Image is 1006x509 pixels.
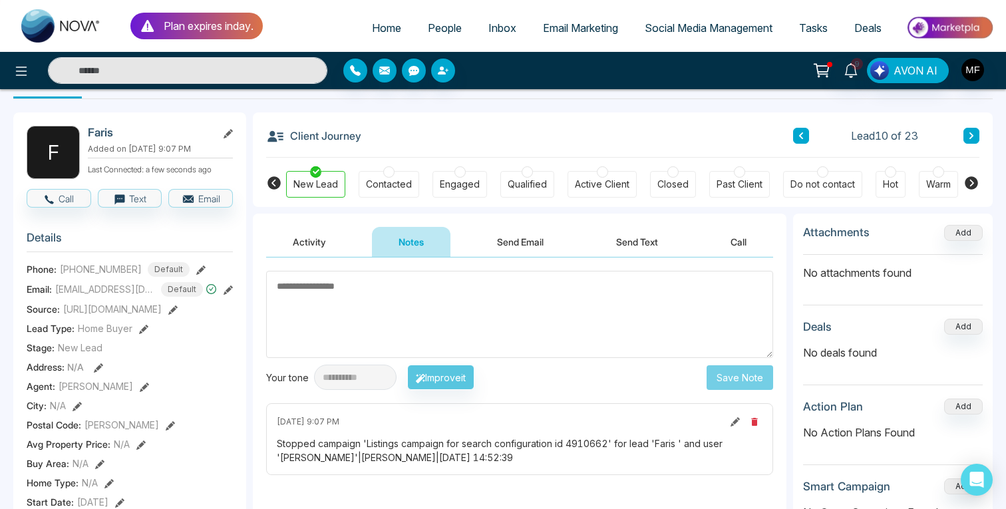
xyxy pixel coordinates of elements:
button: AVON AI [867,58,949,83]
div: Open Intercom Messenger [961,464,993,496]
span: Avg Property Price : [27,437,110,451]
span: N/A [67,361,84,373]
span: Buy Area : [27,456,69,470]
span: N/A [82,476,98,490]
span: Home Buyer [78,321,132,335]
h3: Details [27,231,233,252]
span: [PERSON_NAME] [84,418,159,432]
h3: Action Plan [803,400,863,413]
span: [PERSON_NAME] [59,379,133,393]
p: Plan expires in day . [164,18,253,34]
button: Add [944,225,983,241]
span: Postal Code : [27,418,81,432]
span: Phone: [27,262,57,276]
span: Default [148,262,190,277]
span: Source: [27,302,60,316]
div: Active Client [575,178,629,191]
button: Notes [372,227,450,257]
a: Tasks [786,15,841,41]
button: Text [98,189,162,208]
div: Stopped campaign 'Listings campaign for search configuration id 4910662' for lead 'Faris ' and us... [277,436,762,464]
span: Email Marketing [543,21,618,35]
button: Send Email [470,227,570,257]
h3: Deals [803,320,832,333]
div: Closed [657,178,689,191]
p: Added on [DATE] 9:07 PM [88,143,233,155]
span: N/A [50,399,66,413]
span: City : [27,399,47,413]
span: Stage: [27,341,55,355]
span: Home [372,21,401,35]
button: Add [944,478,983,494]
span: [DATE] [77,495,108,509]
span: Address: [27,360,84,374]
h2: Faris [88,126,212,139]
span: [PHONE_NUMBER] [60,262,142,276]
span: N/A [114,437,130,451]
div: Contacted [366,178,412,191]
div: Hot [883,178,898,191]
span: Start Date : [27,495,74,509]
span: Home Type : [27,476,79,490]
span: Social Media Management [645,21,772,35]
p: Last Connected: a few seconds ago [88,161,233,176]
button: Add [944,399,983,415]
span: 9 [851,58,863,70]
p: No attachments found [803,255,983,281]
div: Do not contact [790,178,855,191]
span: New Lead [58,341,102,355]
span: Deals [854,21,882,35]
button: Add [944,319,983,335]
a: People [415,15,475,41]
div: Your tone [266,371,314,385]
button: Send Text [589,227,685,257]
button: Call [704,227,773,257]
span: N/A [73,456,88,470]
a: Inbox [475,15,530,41]
span: Tasks [799,21,828,35]
img: Market-place.gif [902,13,998,43]
p: No Action Plans Found [803,424,983,440]
div: Warm [926,178,951,191]
div: F [27,126,80,179]
span: Add [944,226,983,238]
a: Deals [841,15,895,41]
span: Email: [27,282,52,296]
span: AVON AI [894,63,937,79]
button: Save Note [707,365,773,390]
a: Home [359,15,415,41]
h3: Client Journey [266,126,361,146]
a: Social Media Management [631,15,786,41]
h3: Attachments [803,226,870,239]
span: Lead Type: [27,321,75,335]
a: 9 [835,58,867,81]
div: Past Client [717,178,762,191]
img: Lead Flow [870,61,889,80]
span: [DATE] 9:07 PM [277,416,339,428]
button: Call [27,189,91,208]
span: Lead 10 of 23 [851,128,918,144]
a: Email Marketing [530,15,631,41]
span: People [428,21,462,35]
div: Qualified [508,178,547,191]
h3: Smart Campaign [803,480,890,493]
img: Nova CRM Logo [21,9,101,43]
img: User Avatar [961,59,984,81]
span: [EMAIL_ADDRESS][DOMAIN_NAME] [55,282,155,296]
p: No deals found [803,345,983,361]
span: Default [161,282,203,297]
div: New Lead [293,178,338,191]
button: Activity [266,227,353,257]
button: Email [168,189,233,208]
span: [URL][DOMAIN_NAME] [63,302,162,316]
span: Inbox [488,21,516,35]
div: Engaged [440,178,480,191]
span: Agent: [27,379,55,393]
